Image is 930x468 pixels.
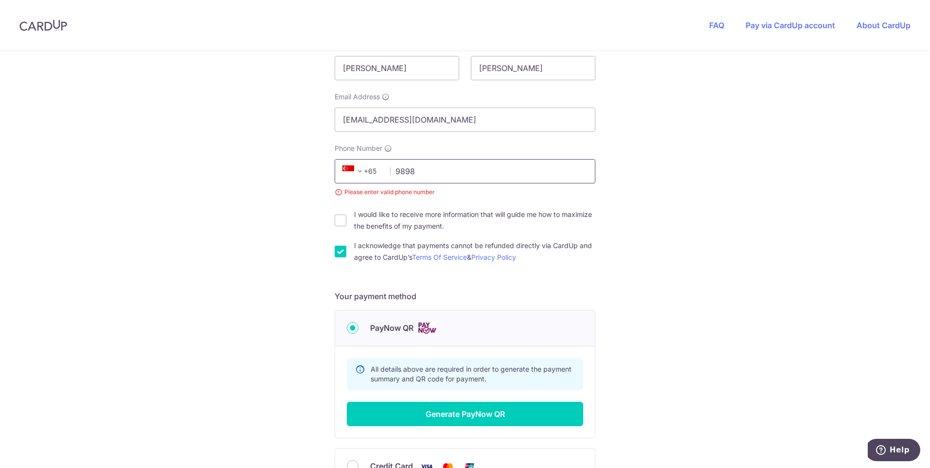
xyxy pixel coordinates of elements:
span: PayNow QR [370,322,413,334]
span: Phone Number [335,144,382,153]
span: All details above are required in order to generate the payment summary and QR code for payment. [371,365,572,383]
img: Cards logo [417,322,437,334]
div: PayNow QR Cards logo [347,322,583,334]
img: CardUp [19,19,67,31]
label: I acknowledge that payments cannot be refunded directly via CardUp and agree to CardUp’s & [354,240,595,263]
span: Email Address [335,92,380,102]
h5: Your payment method [335,290,595,302]
a: About CardUp [857,20,911,30]
a: Pay via CardUp account [746,20,835,30]
span: +65 [342,165,366,177]
input: First name [335,56,459,80]
input: Email address [335,108,595,132]
span: +65 [340,165,383,177]
small: Please enter valid phone number [335,187,595,197]
iframe: Opens a widget where you can find more information [868,439,920,463]
a: Terms Of Service [412,253,467,261]
a: Privacy Policy [471,253,516,261]
a: FAQ [709,20,724,30]
button: Generate PayNow QR [347,402,583,426]
label: I would like to receive more information that will guide me how to maximize the benefits of my pa... [354,209,595,232]
input: Last name [471,56,595,80]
